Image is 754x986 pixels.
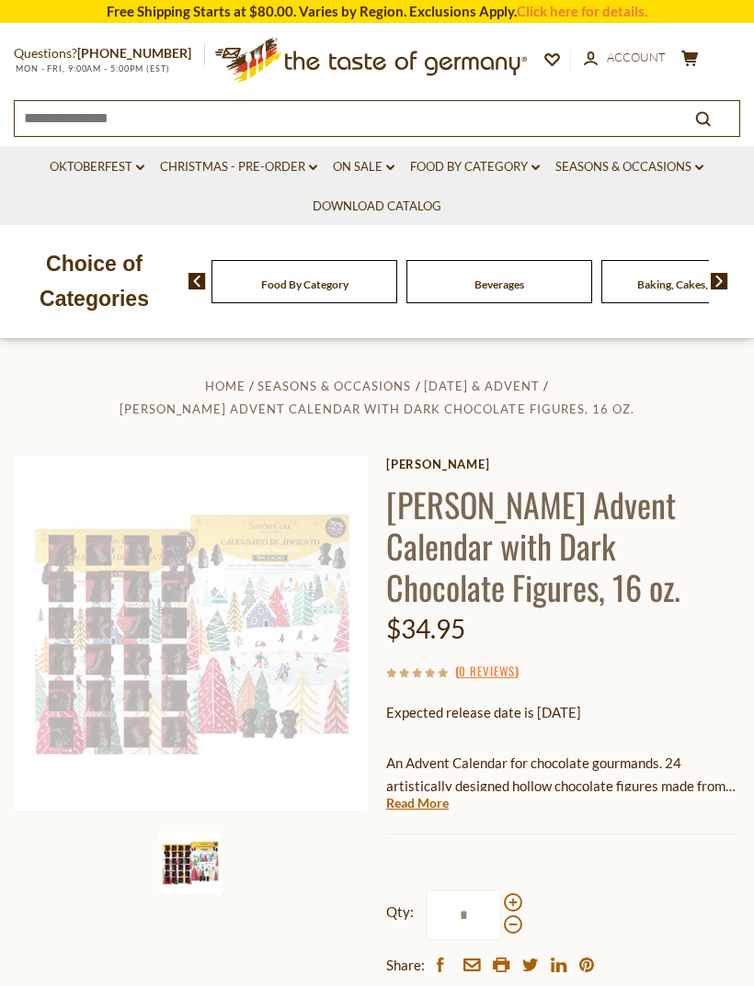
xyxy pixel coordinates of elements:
[711,273,728,289] img: next arrow
[474,278,524,291] a: Beverages
[386,954,425,977] span: Share:
[607,50,666,64] span: Account
[159,832,222,894] img: Simon Coll Advent Calendar
[77,45,191,61] a: [PHONE_NUMBER]
[410,157,540,177] a: Food By Category
[14,42,205,65] p: Questions?
[517,3,647,19] a: Click here for details.
[386,457,740,471] a: [PERSON_NAME]
[386,901,414,924] strong: Qty:
[50,157,144,177] a: Oktoberfest
[637,278,752,291] a: Baking, Cakes, Desserts
[424,379,540,393] a: [DATE] & Advent
[426,890,501,940] input: Qty:
[455,662,519,680] span: ( )
[14,63,170,74] span: MON - FRI, 9:00AM - 5:00PM (EST)
[257,379,411,393] a: Seasons & Occasions
[188,273,206,289] img: previous arrow
[459,662,515,682] a: 0 Reviews
[386,794,449,812] a: Read More
[555,157,703,177] a: Seasons & Occasions
[120,402,634,416] a: [PERSON_NAME] Advent Calendar with Dark Chocolate Figures, 16 oz.
[386,483,740,607] h1: [PERSON_NAME] Advent Calendar with Dark Chocolate Figures, 16 oz.
[160,157,317,177] a: Christmas - PRE-ORDER
[313,197,441,217] a: Download Catalog
[261,278,348,291] a: Food By Category
[14,457,368,810] img: Simon Coll Advent Calendar
[386,701,740,724] p: Expected release date is [DATE]
[333,157,394,177] a: On Sale
[386,752,740,798] p: An Advent Calendar for chocolate gourmands. 24 artistically designed hollow chocolate figures mad...
[584,48,666,68] a: Account
[386,613,465,644] span: $34.95
[205,379,246,393] a: Home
